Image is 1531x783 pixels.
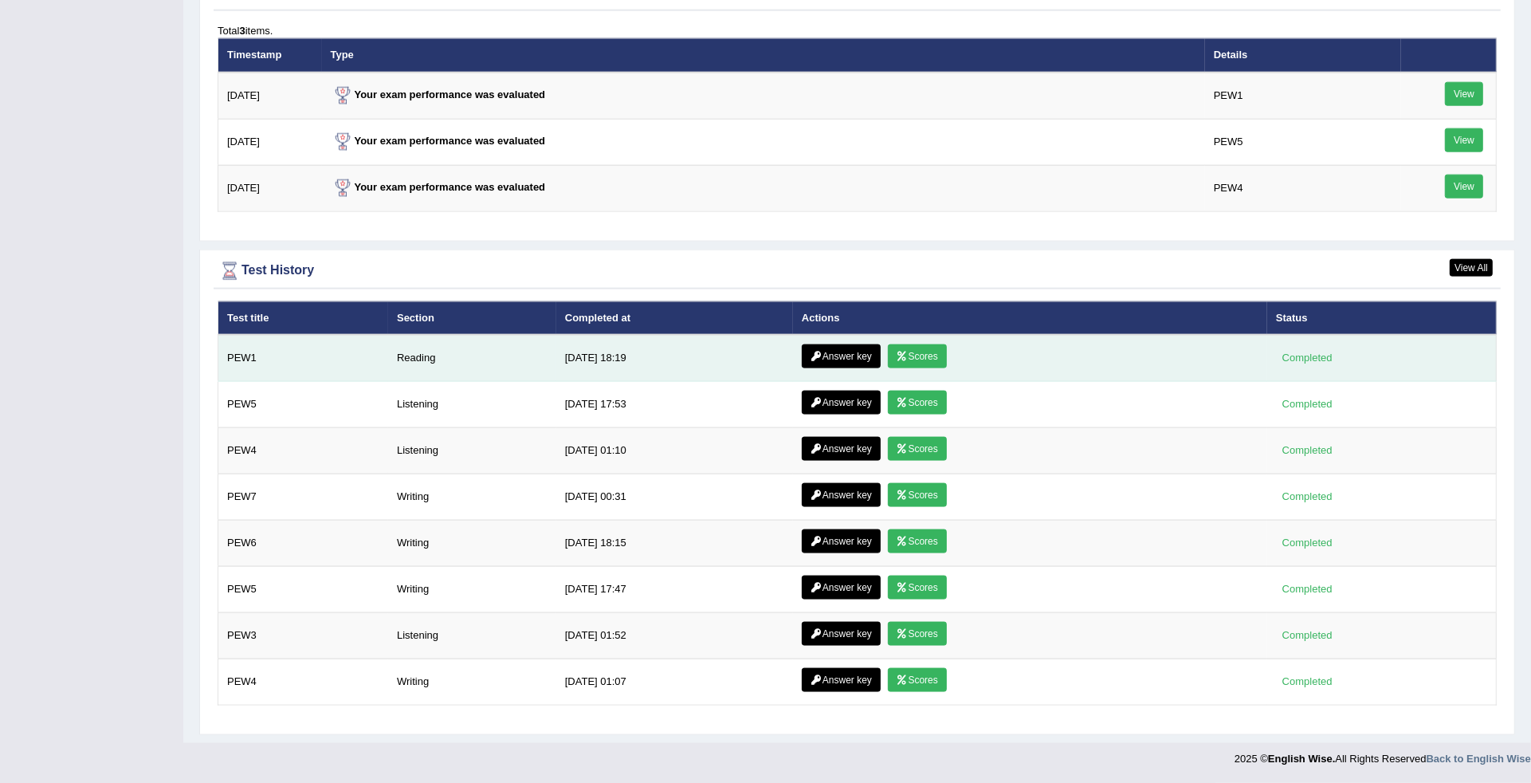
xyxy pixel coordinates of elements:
div: Completed [1276,628,1338,644]
div: Test History [218,259,1497,283]
td: [DATE] 01:10 [556,428,793,474]
a: View [1445,128,1483,152]
a: Scores [888,668,947,692]
td: [DATE] 18:19 [556,335,793,382]
td: PEW5 [218,382,389,428]
td: Writing [388,521,556,567]
td: PEW7 [218,474,389,521]
td: Listening [388,382,556,428]
a: Scores [888,391,947,415]
a: Answer key [802,483,881,507]
td: [DATE] 01:07 [556,659,793,706]
th: Type [322,38,1205,72]
th: Actions [793,301,1267,335]
td: PEW3 [218,613,389,659]
a: View All [1450,259,1493,277]
div: Completed [1276,581,1338,598]
a: Scores [888,483,947,507]
th: Test title [218,301,389,335]
strong: Your exam performance was evaluated [331,135,546,147]
a: Back to English Wise [1427,753,1531,765]
td: Listening [388,428,556,474]
td: [DATE] 17:47 [556,567,793,613]
a: Scores [888,576,947,600]
a: View [1445,82,1483,106]
td: PEW1 [218,335,389,382]
td: PEW4 [218,428,389,474]
div: Total items. [218,23,1497,38]
div: Completed [1276,396,1338,413]
a: Answer key [802,576,881,600]
a: Scores [888,437,947,461]
td: Listening [388,613,556,659]
div: Completed [1276,350,1338,367]
a: Answer key [802,391,881,415]
th: Status [1267,301,1496,335]
div: Completed [1276,674,1338,691]
div: Completed [1276,535,1338,552]
td: PEW5 [218,567,389,613]
th: Timestamp [218,38,322,72]
a: Answer key [802,437,881,461]
a: Scores [888,529,947,553]
a: Scores [888,344,947,368]
th: Completed at [556,301,793,335]
td: [DATE] [218,73,322,120]
td: [DATE] [218,119,322,165]
td: Writing [388,659,556,706]
td: PEW4 [218,659,389,706]
td: PEW4 [1205,165,1401,211]
th: Details [1205,38,1401,72]
a: Answer key [802,622,881,646]
strong: Your exam performance was evaluated [331,89,546,100]
td: Writing [388,474,556,521]
td: [DATE] 18:15 [556,521,793,567]
strong: English Wise. [1268,753,1335,765]
a: Answer key [802,668,881,692]
div: Completed [1276,443,1338,459]
div: Completed [1276,489,1338,506]
td: Writing [388,567,556,613]
td: PEW5 [1205,119,1401,165]
b: 3 [239,25,245,37]
td: [DATE] 17:53 [556,382,793,428]
div: 2025 © All Rights Reserved [1235,743,1531,766]
a: Scores [888,622,947,646]
td: [DATE] 01:52 [556,613,793,659]
td: [DATE] [218,165,322,211]
strong: Your exam performance was evaluated [331,181,546,193]
a: View [1445,175,1483,199]
td: PEW6 [218,521,389,567]
td: Reading [388,335,556,382]
a: Answer key [802,529,881,553]
a: Answer key [802,344,881,368]
td: [DATE] 00:31 [556,474,793,521]
th: Section [388,301,556,335]
td: PEW1 [1205,73,1401,120]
